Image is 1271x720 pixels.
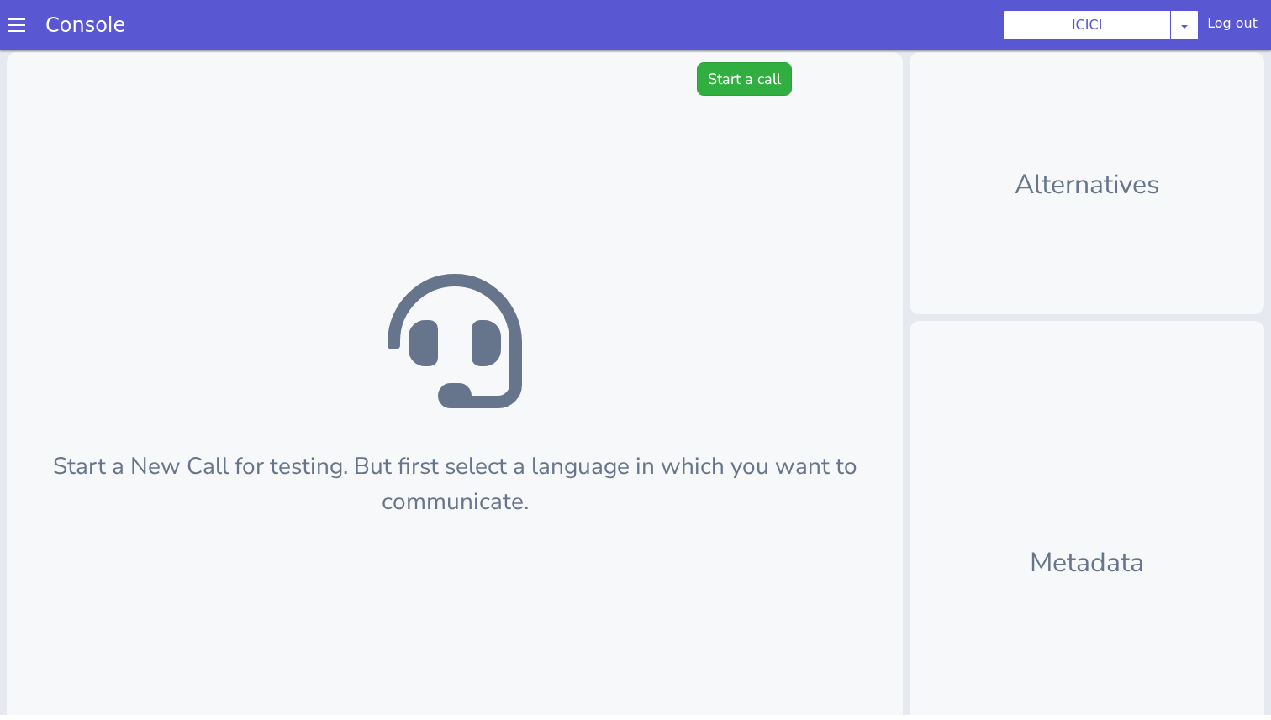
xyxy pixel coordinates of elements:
[697,17,792,50] button: Start a call
[936,497,1237,538] p: Metadata
[1003,5,1171,35] button: ICICI
[1207,8,1258,35] div: Log out
[34,403,876,474] p: Start a New Call for testing. But first select a language in which you want to communicate.
[936,119,1237,160] p: Alternatives
[25,8,145,32] a: Console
